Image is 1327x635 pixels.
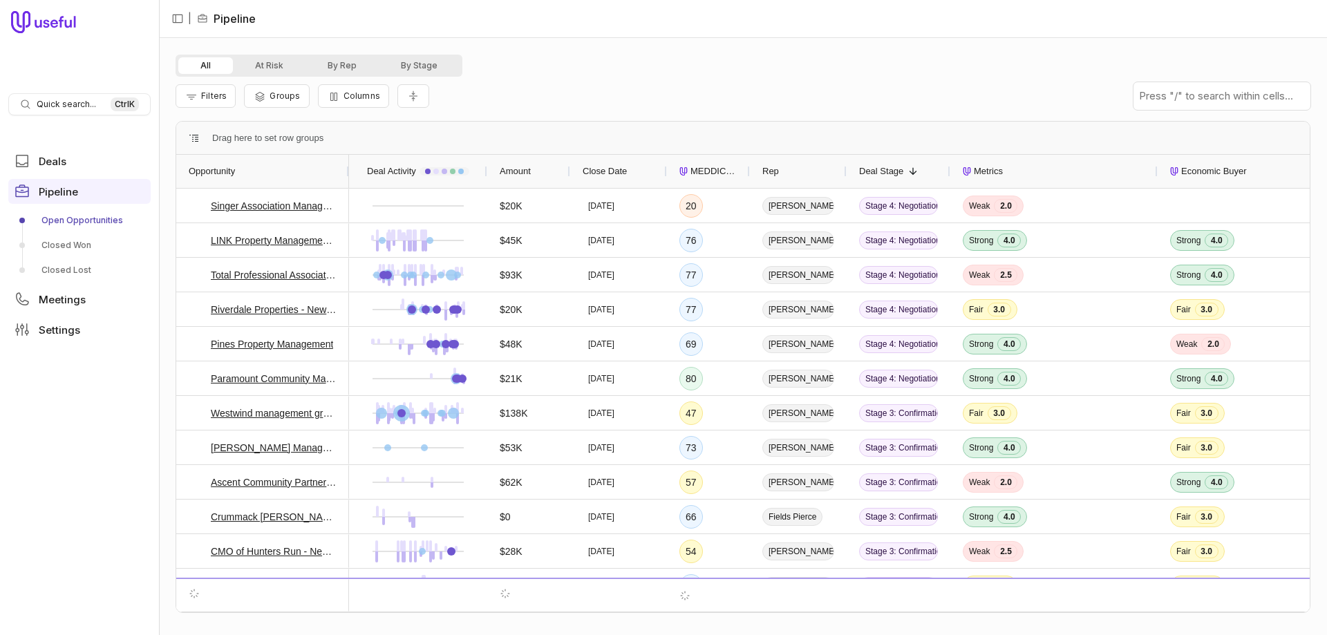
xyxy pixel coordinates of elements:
[397,84,429,108] button: Collapse all rows
[1176,477,1201,488] span: Strong
[211,509,337,525] a: Crummack [PERSON_NAME] Deal
[588,200,614,211] time: [DATE]
[1201,337,1225,351] span: 2.0
[500,474,523,491] div: $62K
[762,231,834,249] span: [PERSON_NAME]
[762,335,834,353] span: [PERSON_NAME]
[211,439,337,456] a: [PERSON_NAME] Management - New Deal
[8,317,151,342] a: Settings
[859,266,938,284] span: Stage 4: Negotiation
[1133,82,1310,110] input: Press "/" to search within cells...
[994,268,1017,282] span: 2.5
[974,163,1003,180] span: Metrics
[994,199,1017,213] span: 2.0
[1176,339,1197,350] span: Weak
[859,508,938,526] span: Stage 3: Confirmation
[211,612,337,629] a: Association Management Group, Inc. Deal
[500,612,527,629] div: $112K
[762,404,834,422] span: [PERSON_NAME]
[969,269,990,281] span: Weak
[39,325,80,335] span: Settings
[969,235,993,246] span: Strong
[588,546,614,557] time: [DATE]
[1176,546,1191,557] span: Fair
[969,511,993,522] span: Strong
[111,97,139,111] kbd: Ctrl K
[39,187,78,197] span: Pipeline
[859,163,903,180] span: Deal Stage
[859,197,938,215] span: Stage 4: Negotiation
[997,441,1021,455] span: 4.0
[762,197,834,215] span: [PERSON_NAME]
[686,370,697,387] div: 80
[212,130,323,146] div: Row Groups
[1176,442,1191,453] span: Fair
[270,91,300,101] span: Groups
[686,232,697,249] div: 76
[211,336,333,352] a: Pines Property Management
[39,294,86,305] span: Meetings
[969,339,993,350] span: Strong
[588,235,614,246] time: [DATE]
[762,508,822,526] span: Fields Pierce
[686,267,697,283] div: 77
[690,163,737,180] span: MEDDICC Score
[762,301,834,319] span: [PERSON_NAME]
[1176,580,1191,591] span: Fair
[211,474,337,491] a: Ascent Community Partners - New Deal
[37,99,96,110] span: Quick search...
[1176,511,1191,522] span: Fair
[1205,372,1228,386] span: 4.0
[686,578,697,594] div: 70
[233,57,305,74] button: At Risk
[211,301,337,318] a: Riverdale Properties - New Deal
[859,231,938,249] span: Stage 4: Negotiation
[211,232,337,249] a: LINK Property Management - New Deal
[686,474,697,491] div: 57
[762,439,834,457] span: [PERSON_NAME]
[167,8,188,29] button: Collapse sidebar
[500,336,523,352] div: $48K
[8,209,151,281] div: Pipeline submenu
[39,156,66,167] span: Deals
[8,234,151,256] a: Closed Won
[997,372,1021,386] span: 4.0
[500,578,523,594] div: $43K
[500,405,527,421] div: $138K
[1195,579,1218,593] span: 3.0
[305,57,379,74] button: By Rep
[686,439,697,456] div: 73
[8,287,151,312] a: Meetings
[367,163,416,180] span: Deal Activity
[762,577,834,595] span: [PERSON_NAME]
[211,578,337,594] a: Broadlands Association, Inc. Deal
[176,84,236,108] button: Filter Pipeline
[997,337,1021,351] span: 4.0
[762,163,779,180] span: Rep
[1176,373,1201,384] span: Strong
[588,304,614,315] time: [DATE]
[686,301,697,318] div: 77
[211,370,337,387] a: Paramount Community Management - New Deal
[686,543,697,560] div: 54
[859,404,938,422] span: Stage 3: Confirmation
[859,542,938,560] span: Stage 3: Confirmation
[859,439,938,457] span: Stage 3: Confirmation
[211,198,337,214] a: Singer Association Management - New Deal
[8,209,151,231] a: Open Opportunities
[1176,408,1191,419] span: Fair
[583,163,627,180] span: Close Date
[969,200,990,211] span: Weak
[969,477,990,488] span: Weak
[343,91,380,101] span: Columns
[500,509,511,525] div: $0
[178,57,233,74] button: All
[1195,303,1218,316] span: 3.0
[500,439,523,456] div: $53K
[588,373,614,384] time: [DATE]
[1205,475,1228,489] span: 4.0
[318,84,389,108] button: Columns
[686,405,697,421] div: 47
[588,339,614,350] time: [DATE]
[762,612,834,629] span: [PERSON_NAME]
